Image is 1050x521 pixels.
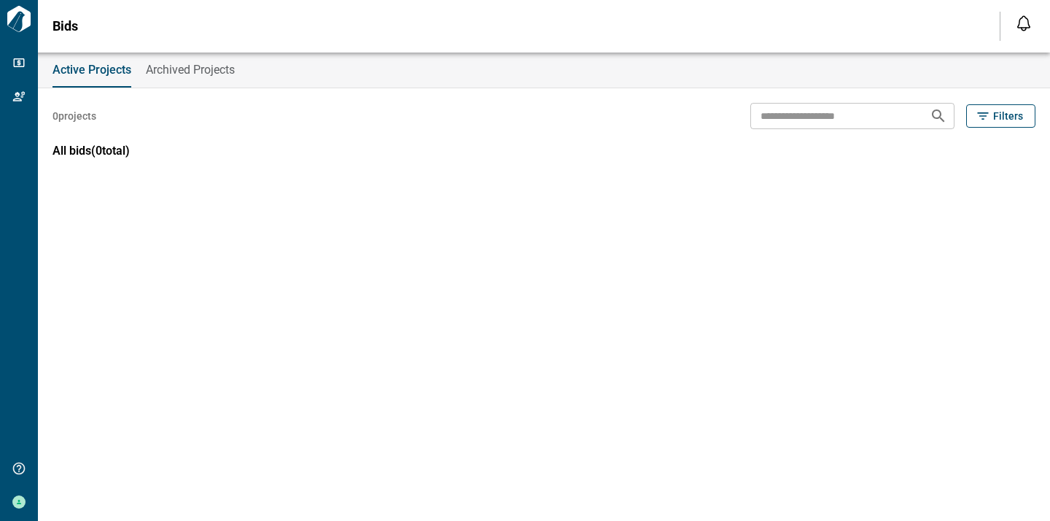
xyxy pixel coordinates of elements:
button: Filters [966,104,1035,128]
span: Archived Projects [146,63,235,77]
span: 0 projects [52,109,96,123]
span: Filters [993,109,1023,123]
div: base tabs [38,53,1050,88]
span: All bids ( 0 total) [52,144,130,158]
button: Search projects [924,101,953,131]
span: Active Projects [52,63,131,77]
span: Bids [52,19,78,34]
button: Open notification feed [1012,12,1035,35]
